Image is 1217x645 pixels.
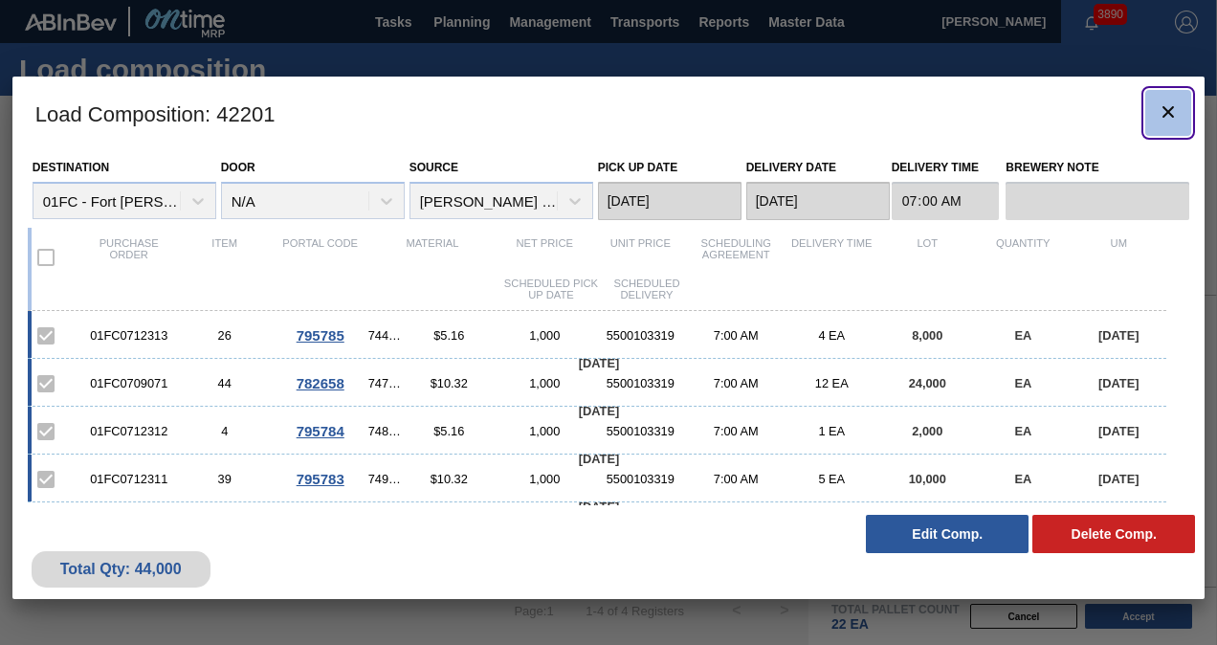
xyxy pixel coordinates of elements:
div: 5500103319 [592,328,688,343]
div: 01FC0709071 [81,376,177,390]
span: 744499 - LBL BDL 1/2BBL SVK RET BRAND NAC PAPER 1 [368,328,402,343]
div: Go to Order [273,471,368,487]
div: $10.32 [401,376,497,390]
span: 795785 [297,327,344,344]
span: [DATE] [1098,376,1139,390]
span: EA [1014,376,1031,390]
div: 1,000 [497,376,592,390]
div: 4 EA [784,328,879,343]
div: 5500103319 [592,376,688,390]
div: Unit Price [592,237,688,278]
label: Delivery Time [892,154,1000,182]
span: [DATE] [579,356,619,370]
label: Brewery Note [1006,154,1189,182]
div: UM [1071,237,1166,278]
span: EA [1014,472,1031,486]
div: 7:00 AM [688,424,784,438]
div: Scheduled Delivery [599,278,695,300]
div: 5500103319 [592,424,688,438]
div: 01FC0712312 [81,424,177,438]
div: Lot [879,237,975,278]
div: 01FC0712313 [81,328,177,343]
div: 4 [177,424,273,438]
div: 7:00 AM [688,376,784,390]
span: [DATE] [1098,328,1139,343]
span: [DATE] [579,500,619,514]
div: $5.16 [401,328,497,343]
span: 795784 [297,423,344,439]
label: Door [221,161,255,174]
span: 748722 - LBL GHY 1/6BBL SVK RET BRAND PAPER 0721 [368,424,402,438]
div: Total Qty: 44,000 [46,561,196,578]
div: Net Price [497,237,592,278]
div: 7:00 AM [688,328,784,343]
div: 5500103319 [592,472,688,486]
div: Go to Order [273,423,368,439]
div: 1,000 [497,328,592,343]
span: EA [1014,328,1031,343]
div: 26 [177,328,273,343]
div: Item [177,237,273,278]
div: Go to Order [273,375,368,391]
span: 2,000 [912,424,942,438]
span: [DATE] [579,404,619,418]
div: $5.16 [401,424,497,438]
div: 44 [177,376,273,390]
div: Scheduling Agreement [688,237,784,278]
span: 795783 [297,471,344,487]
span: 782658 [297,375,344,391]
div: Scheduled Pick up Date [503,278,599,300]
div: $10.32 [401,472,497,486]
button: Delete Comp. [1032,515,1195,553]
div: Material [368,237,498,278]
span: 749786 - LBL ESI MVOL SVK RET HW PAPER 0724 #4 8. [368,472,402,486]
label: Destination [33,161,109,174]
div: 39 [177,472,273,486]
div: Purchase order [81,237,177,278]
div: Portal code [273,237,368,278]
div: 7:00 AM [688,472,784,486]
div: Quantity [975,237,1071,278]
div: 1,000 [497,424,592,438]
div: 1,000 [497,472,592,486]
span: EA [1014,424,1031,438]
input: mm/dd/yyyy [598,182,741,220]
div: 5 EA [784,472,879,486]
h3: Load Composition : 42201 [12,77,1206,149]
span: 8,000 [912,328,942,343]
span: 10,000 [909,472,946,486]
input: mm/dd/yyyy [746,182,890,220]
span: [DATE] [579,452,619,466]
label: Source [409,161,458,174]
label: Delivery Date [746,161,836,174]
div: 01FC0712311 [81,472,177,486]
div: Go to Order [273,327,368,344]
span: 747774 - LBL MUL MVOL SVK RET HW PPS 0220 #4 4.2% [368,376,402,390]
label: Pick up Date [598,161,678,174]
button: Edit Comp. [866,515,1029,553]
div: 1 EA [784,424,879,438]
span: [DATE] [1098,472,1139,486]
div: 12 EA [784,376,879,390]
span: 24,000 [909,376,946,390]
span: [DATE] [1098,424,1139,438]
div: Delivery Time [784,237,879,278]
